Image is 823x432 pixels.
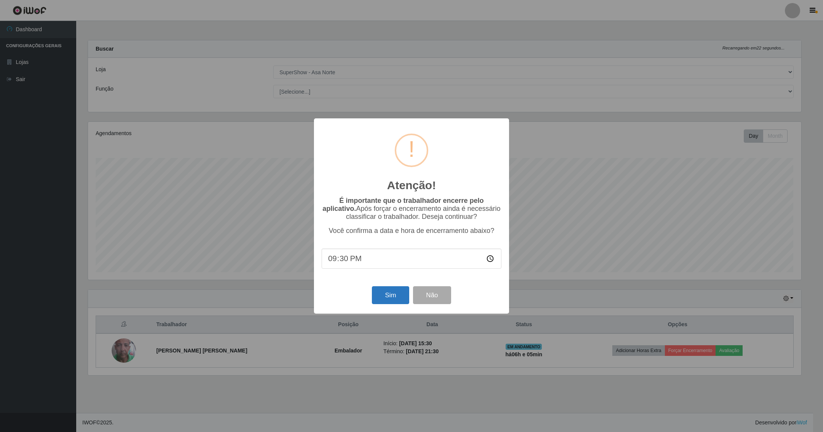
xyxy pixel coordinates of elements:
h2: Atenção! [387,179,436,192]
p: Você confirma a data e hora de encerramento abaixo? [322,227,501,235]
button: Não [413,286,451,304]
button: Sim [372,286,409,304]
p: Após forçar o encerramento ainda é necessário classificar o trabalhador. Deseja continuar? [322,197,501,221]
b: É importante que o trabalhador encerre pelo aplicativo. [322,197,484,212]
